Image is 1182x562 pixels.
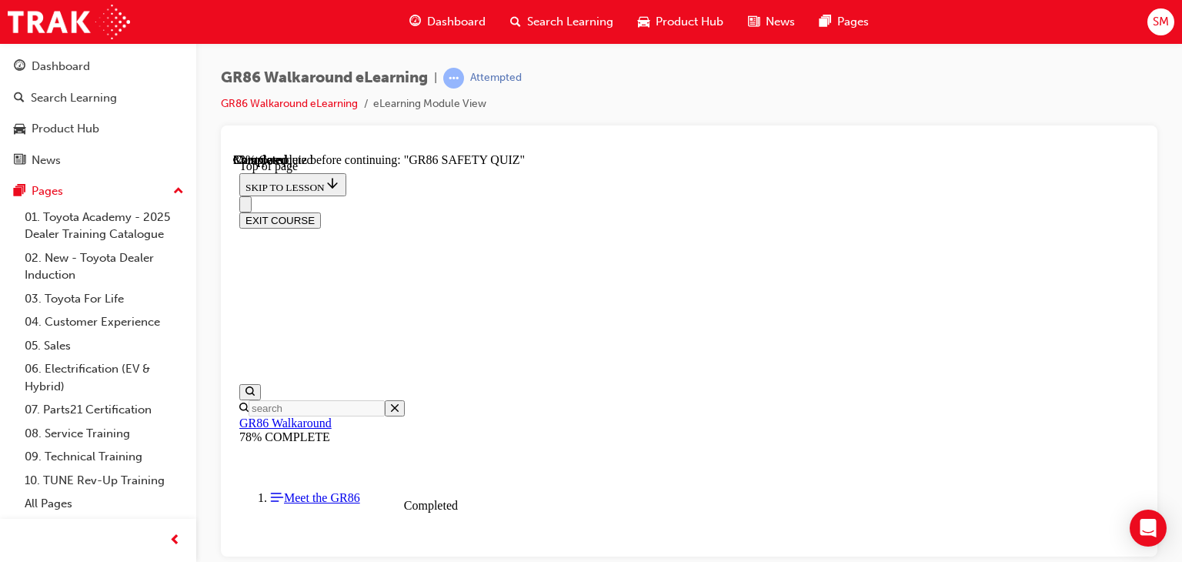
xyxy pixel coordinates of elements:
[32,120,99,138] div: Product Hub
[626,6,736,38] a: car-iconProduct Hub
[14,60,25,74] span: guage-icon
[748,12,760,32] span: news-icon
[18,287,190,311] a: 03. Toyota For Life
[6,146,190,175] a: News
[15,247,152,263] input: Search
[18,334,190,358] a: 05. Sales
[6,49,190,177] button: DashboardSearch LearningProduct HubNews
[6,59,88,75] button: EXIT COURSE
[1130,510,1167,547] div: Open Intercom Messenger
[807,6,881,38] a: pages-iconPages
[18,246,190,287] a: 02. New - Toyota Dealer Induction
[18,422,190,446] a: 08. Service Training
[14,185,25,199] span: pages-icon
[18,469,190,493] a: 10. TUNE Rev-Up Training
[14,92,25,105] span: search-icon
[427,13,486,31] span: Dashboard
[14,122,25,136] span: car-icon
[8,5,130,39] img: Trak
[32,58,90,75] div: Dashboard
[434,69,437,87] span: |
[837,13,869,31] span: Pages
[397,6,498,38] a: guage-iconDashboard
[820,12,831,32] span: pages-icon
[6,52,190,81] a: Dashboard
[18,206,190,246] a: 01. Toyota Academy - 2025 Dealer Training Catalogue
[18,357,190,398] a: 06. Electrification (EV & Hybrid)
[6,20,113,43] button: SKIP TO LESSON
[443,68,464,89] span: learningRecordVerb_ATTEMPT-icon
[6,177,190,206] button: Pages
[18,310,190,334] a: 04. Customer Experience
[1153,13,1169,31] span: SM
[736,6,807,38] a: news-iconNews
[6,43,18,59] button: Close navigation menu
[1147,8,1174,35] button: SM
[6,277,210,291] div: 78% COMPLETE
[221,97,358,110] a: GR86 Walkaround eLearning
[18,492,190,516] a: All Pages
[32,152,61,169] div: News
[409,12,421,32] span: guage-icon
[6,231,28,247] button: Open search menu
[498,6,626,38] a: search-iconSearch Learning
[221,69,428,87] span: GR86 Walkaround eLearning
[173,182,184,202] span: up-icon
[18,398,190,422] a: 07. Parts21 Certification
[656,13,723,31] span: Product Hub
[373,95,486,113] li: eLearning Module View
[18,445,190,469] a: 09. Technical Training
[152,247,172,263] button: Close search menu
[6,84,190,112] a: Search Learning
[31,89,117,107] div: Search Learning
[32,182,63,200] div: Pages
[510,12,521,32] span: search-icon
[766,13,795,31] span: News
[171,346,194,360] div: Completed
[527,13,613,31] span: Search Learning
[169,531,181,550] span: prev-icon
[14,154,25,168] span: news-icon
[12,28,107,40] span: SKIP TO LESSON
[6,6,906,20] div: Top of page
[6,263,98,276] a: GR86 Walkaround
[638,12,649,32] span: car-icon
[470,71,522,85] div: Attempted
[6,115,190,143] a: Product Hub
